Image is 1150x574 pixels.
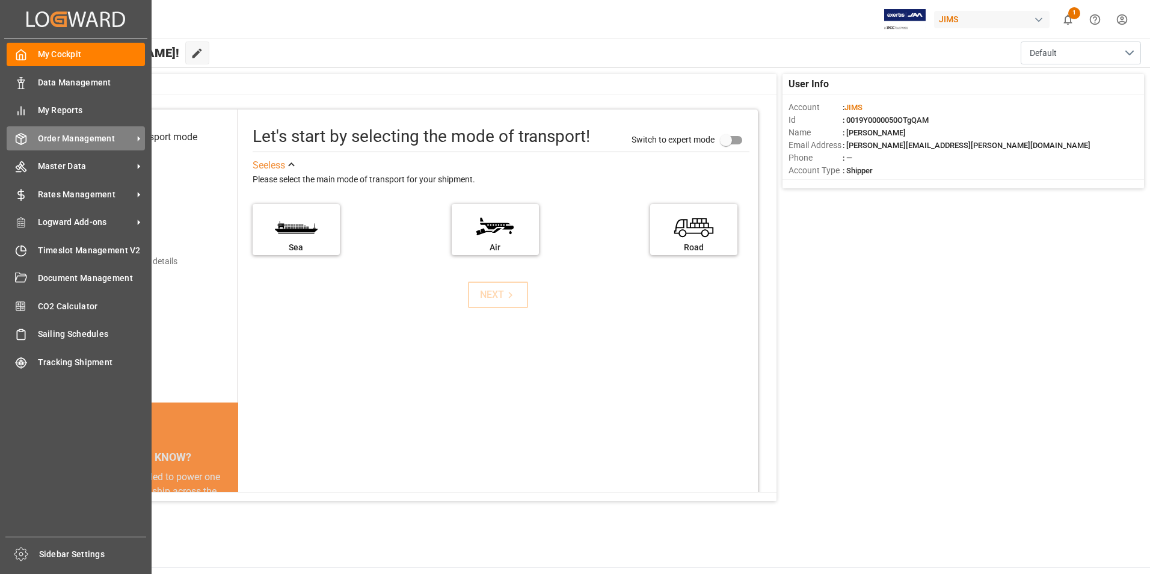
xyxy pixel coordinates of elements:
[38,132,133,145] span: Order Management
[7,99,145,122] a: My Reports
[7,238,145,262] a: Timeslot Management V2
[789,77,829,91] span: User Info
[458,241,533,254] div: Air
[38,300,146,313] span: CO2 Calculator
[1054,6,1081,33] button: show 1 new notifications
[934,11,1050,28] div: JIMS
[38,188,133,201] span: Rates Management
[253,124,590,149] div: Let's start by selecting the mode of transport!
[102,255,177,268] div: Add shipping details
[38,328,146,341] span: Sailing Schedules
[253,158,285,173] div: See less
[789,164,843,177] span: Account Type
[843,166,873,175] span: : Shipper
[843,153,852,162] span: : —
[934,8,1054,31] button: JIMS
[843,103,862,112] span: :
[50,42,179,64] span: Hello [PERSON_NAME]!
[7,294,145,318] a: CO2 Calculator
[1030,47,1057,60] span: Default
[38,76,146,89] span: Data Management
[1021,42,1141,64] button: open menu
[38,48,146,61] span: My Cockpit
[38,272,146,285] span: Document Management
[259,241,334,254] div: Sea
[468,282,528,308] button: NEXT
[1081,6,1108,33] button: Help Center
[789,139,843,152] span: Email Address
[7,267,145,290] a: Document Management
[843,128,906,137] span: : [PERSON_NAME]
[38,356,146,369] span: Tracking Shipment
[38,244,146,257] span: Timeslot Management V2
[38,216,133,229] span: Logward Add-ons
[253,173,749,187] div: Please select the main mode of transport for your shipment.
[38,160,133,173] span: Master Data
[884,9,926,30] img: Exertis%20JAM%20-%20Email%20Logo.jpg_1722504956.jpg
[7,43,145,66] a: My Cockpit
[7,70,145,94] a: Data Management
[843,141,1090,150] span: : [PERSON_NAME][EMAIL_ADDRESS][PERSON_NAME][DOMAIN_NAME]
[39,548,147,561] span: Sidebar Settings
[789,152,843,164] span: Phone
[7,322,145,346] a: Sailing Schedules
[789,114,843,126] span: Id
[1068,7,1080,19] span: 1
[221,470,238,571] button: next slide / item
[38,104,146,117] span: My Reports
[632,134,715,144] span: Switch to expert mode
[789,126,843,139] span: Name
[480,288,517,302] div: NEXT
[844,103,862,112] span: JIMS
[843,116,929,125] span: : 0019Y0000050OTgQAM
[789,101,843,114] span: Account
[656,241,731,254] div: Road
[7,350,145,374] a: Tracking Shipment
